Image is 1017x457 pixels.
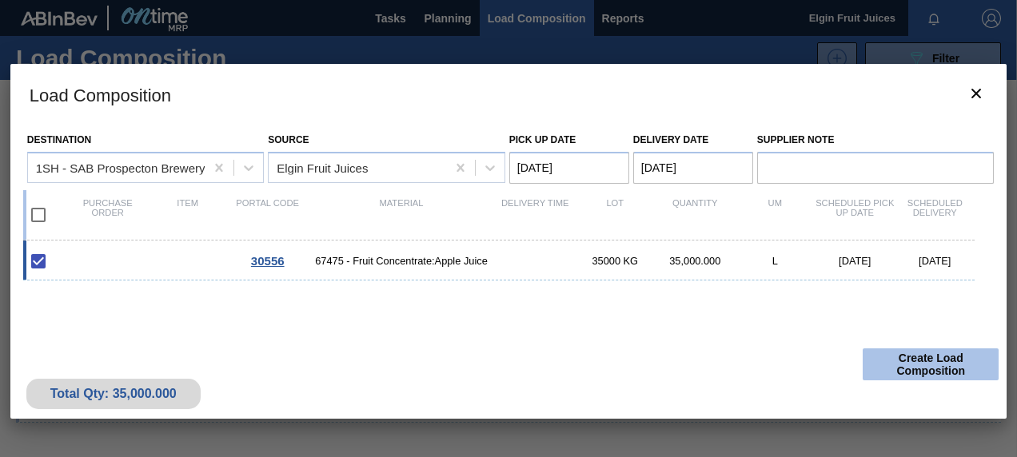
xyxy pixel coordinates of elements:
label: Pick up Date [509,134,576,145]
div: Elgin Fruit Juices [277,161,368,174]
div: 35,000.000 [655,255,735,267]
div: Scheduled Pick up Date [815,198,895,232]
label: Source [268,134,309,145]
div: Delivery Time [495,198,575,232]
div: Quantity [655,198,735,232]
div: Material [308,198,496,232]
span: 67475 - Fruit Concentrate:Apple Juice [308,255,496,267]
div: Item [148,198,228,232]
div: 1SH - SAB Prospecton Brewery [36,161,205,174]
div: Total Qty: 35,000.000 [38,387,189,401]
div: [DATE] [895,255,975,267]
div: L [735,255,815,267]
label: Supplier Note [757,129,995,152]
span: 30556 [251,254,285,268]
input: mm/dd/yyyy [633,152,753,184]
div: Scheduled Delivery [895,198,975,232]
div: Go to Order [228,254,308,268]
label: Delivery Date [633,134,708,145]
h3: Load Composition [10,64,1007,125]
div: UM [735,198,815,232]
div: Purchase order [68,198,148,232]
div: [DATE] [815,255,895,267]
div: Lot [575,198,655,232]
div: 35000 KG [575,255,655,267]
input: mm/dd/yyyy [509,152,629,184]
div: Portal code [228,198,308,232]
button: Create Load Composition [863,348,999,380]
label: Destination [27,134,91,145]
